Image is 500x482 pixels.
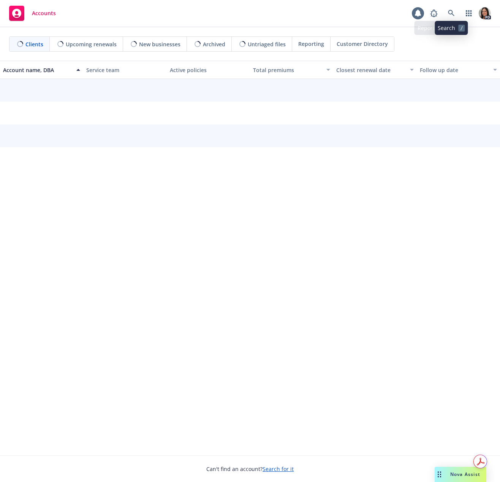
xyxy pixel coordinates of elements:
span: Accounts [32,10,56,16]
button: Follow up date [417,61,500,79]
a: Search [444,6,459,21]
a: Report a Bug [426,6,441,21]
span: Customer Directory [337,40,388,48]
div: Closest renewal date [336,66,405,74]
div: Total premiums [253,66,322,74]
span: Clients [25,40,43,48]
span: Can't find an account? [206,465,294,473]
span: Nova Assist [450,471,480,477]
a: Accounts [6,3,59,24]
img: photo [479,7,491,19]
button: Closest renewal date [333,61,416,79]
button: Active policies [167,61,250,79]
span: Reporting [298,40,324,48]
span: Upcoming renewals [66,40,117,48]
button: Nova Assist [435,467,486,482]
div: Drag to move [435,467,444,482]
span: New businesses [139,40,180,48]
span: Untriaged files [248,40,286,48]
button: Service team [83,61,166,79]
div: Follow up date [420,66,489,74]
div: Active policies [170,66,247,74]
button: Total premiums [250,61,333,79]
span: Archived [203,40,225,48]
a: Search for it [263,465,294,473]
a: Switch app [461,6,476,21]
div: Account name, DBA [3,66,72,74]
div: Service team [86,66,163,74]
